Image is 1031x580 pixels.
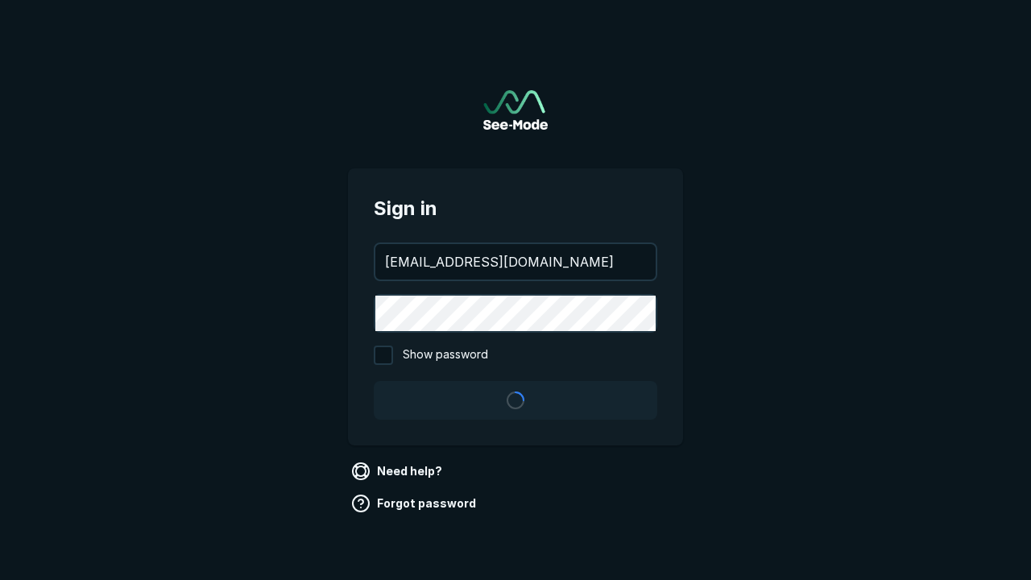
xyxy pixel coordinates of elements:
span: Show password [403,346,488,365]
img: See-Mode Logo [483,90,548,130]
input: your@email.com [375,244,656,280]
a: Forgot password [348,491,482,516]
span: Sign in [374,194,657,223]
a: Go to sign in [483,90,548,130]
a: Need help? [348,458,449,484]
